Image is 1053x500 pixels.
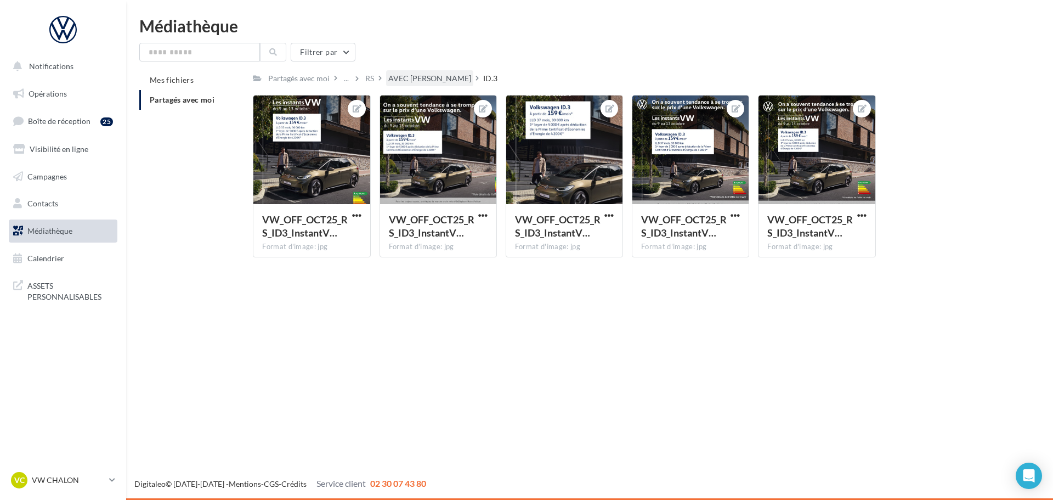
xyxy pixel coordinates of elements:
[483,73,497,84] div: ID.3
[767,242,866,252] div: Format d'image: jpg
[767,214,853,239] span: VW_OFF_OCT25_RS_ID3_InstantVW_CARRE_1080x1080px
[262,214,348,239] span: VW_OFF_OCT25_RS_ID3_InstantVW_INSTA_1080x1350px
[268,73,330,84] div: Partagés avec moi
[7,247,120,270] a: Calendrier
[641,242,740,252] div: Format d'image: jpg
[229,479,261,488] a: Mentions
[388,73,471,84] div: AVEC [PERSON_NAME]
[7,192,120,215] a: Contacts
[316,478,366,488] span: Service client
[28,116,90,126] span: Boîte de réception
[7,138,120,161] a: Visibilité en ligne
[7,220,120,243] a: Médiathèque
[342,71,351,86] div: ...
[27,254,64,263] span: Calendrier
[150,75,194,85] span: Mes fichiers
[30,144,88,154] span: Visibilité en ligne
[7,82,120,105] a: Opérations
[7,109,120,133] a: Boîte de réception25
[281,479,307,488] a: Crédits
[29,61,73,71] span: Notifications
[9,470,117,491] a: VC VW CHALON
[7,55,115,78] button: Notifications
[14,475,25,486] span: VC
[515,214,601,239] span: VW_OFF_OCT25_RS_ID3_InstantVW_STORY_1080x1920px
[389,214,474,239] span: VW_OFF_OCT25_RS_ID3_InstantVW_GMB_1740x1300px
[641,214,727,239] span: VW_OFF_OCT25_RS_ID3_InstantVW_GMB_720x720px
[134,479,166,488] a: Digitaleo
[264,479,279,488] a: CGS
[100,117,113,126] div: 25
[515,242,614,252] div: Format d'image: jpg
[32,475,105,486] p: VW CHALON
[365,73,374,84] div: RS
[139,18,1040,34] div: Médiathèque
[29,89,67,98] span: Opérations
[27,278,113,302] span: ASSETS PERSONNALISABLES
[27,226,72,235] span: Médiathèque
[389,242,488,252] div: Format d'image: jpg
[262,242,361,252] div: Format d'image: jpg
[134,479,426,488] span: © [DATE]-[DATE] - - -
[370,478,426,488] span: 02 30 07 43 80
[7,274,120,306] a: ASSETS PERSONNALISABLES
[1016,463,1042,489] div: Open Intercom Messenger
[27,171,67,181] span: Campagnes
[7,165,120,188] a: Campagnes
[27,199,58,208] span: Contacts
[291,43,355,61] button: Filtrer par
[150,95,214,104] span: Partagés avec moi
